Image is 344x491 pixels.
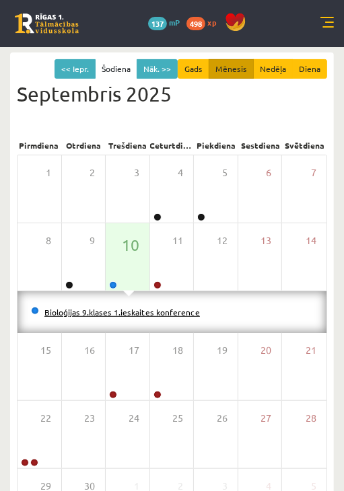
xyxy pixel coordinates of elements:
span: 2 [90,165,95,180]
span: 6 [266,165,271,180]
div: Ceturtdiena [150,136,195,155]
div: Pirmdiena [17,136,61,155]
button: Šodiena [95,59,137,79]
span: 26 [217,411,228,426]
span: 27 [261,411,271,426]
span: mP [169,17,180,28]
div: Septembris 2025 [17,59,327,109]
span: 13 [261,233,271,248]
span: 7 [311,165,316,180]
span: 25 [172,411,183,426]
span: 4 [178,165,183,180]
button: Gads [178,59,209,79]
a: Rīgas 1. Tālmācības vidusskola [15,13,79,34]
span: 22 [40,411,51,426]
div: Trešdiena [106,136,150,155]
div: Piekdiena [194,136,238,155]
span: 15 [40,343,51,358]
span: 1 [46,165,51,180]
button: << Iepr. [55,59,96,79]
span: xp [207,17,216,28]
span: 16 [84,343,95,358]
button: Mēnesis [209,59,254,79]
span: 20 [261,343,271,358]
span: 28 [306,411,316,426]
span: 10 [122,233,139,256]
span: 5 [222,165,228,180]
span: 23 [84,411,95,426]
a: 498 xp [186,17,223,28]
span: 8 [46,233,51,248]
span: 17 [129,343,139,358]
span: 14 [306,233,316,248]
div: Otrdiena [61,136,106,155]
a: Bioloģijas 9.klases 1.ieskaites konference [44,307,200,317]
span: 19 [217,343,228,358]
span: 498 [186,17,205,30]
div: Sestdiena [238,136,283,155]
span: 9 [90,233,95,248]
span: 137 [148,17,167,30]
span: 3 [134,165,139,180]
span: 18 [172,343,183,358]
span: 24 [129,411,139,426]
span: 11 [172,233,183,248]
span: 12 [217,233,228,248]
span: 21 [306,343,316,358]
div: Svētdiena [283,136,327,155]
button: Diena [292,59,327,79]
button: Nāk. >> [137,59,178,79]
button: Nedēļa [253,59,293,79]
